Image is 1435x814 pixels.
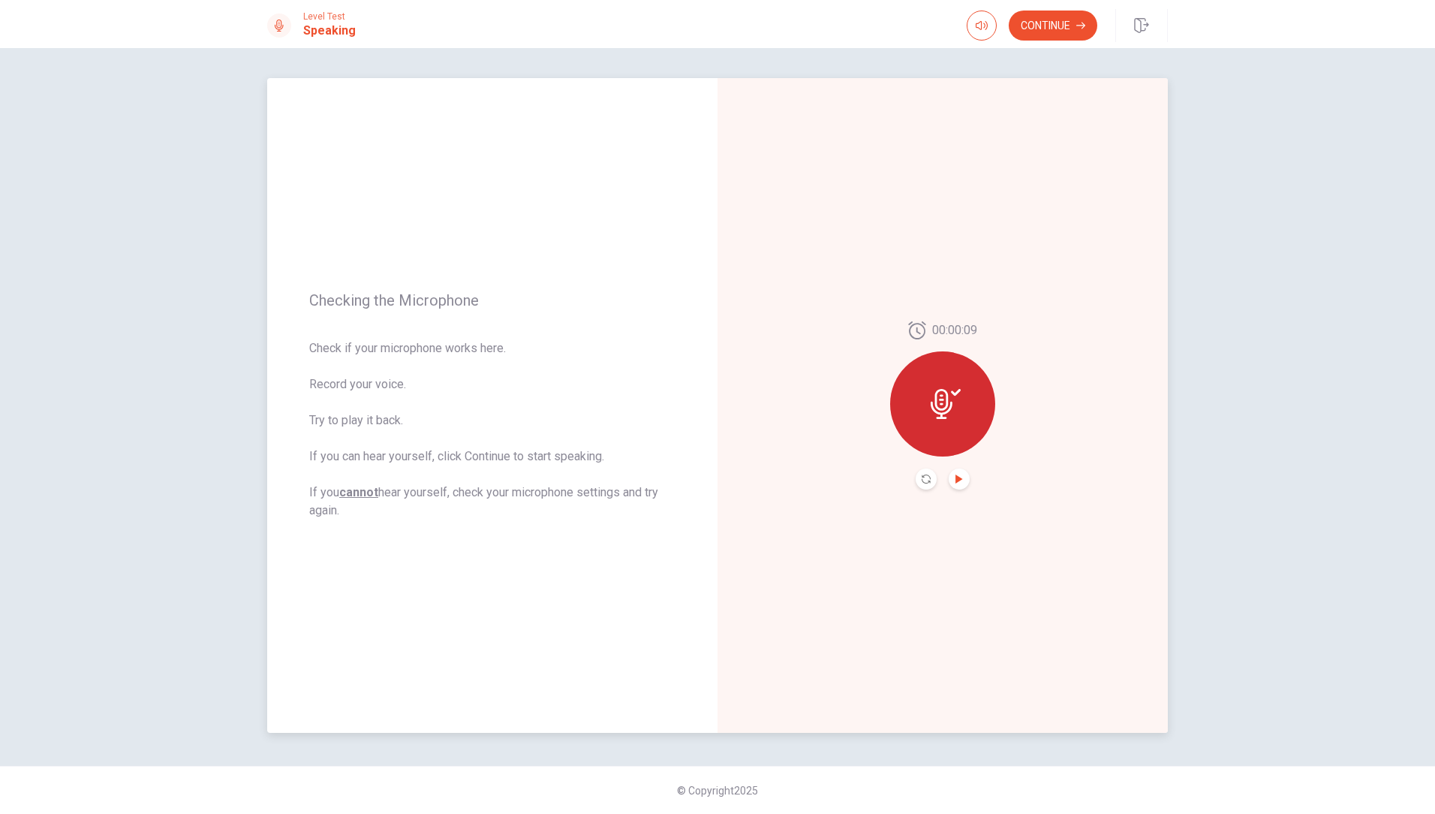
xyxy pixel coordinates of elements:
span: Checking the Microphone [309,291,675,309]
button: Record Again [916,469,937,490]
span: 00:00:09 [932,321,977,339]
u: cannot [339,485,378,499]
button: Play Audio [949,469,970,490]
button: Continue [1009,11,1097,41]
span: Level Test [303,11,356,22]
span: © Copyright 2025 [677,785,758,797]
span: Check if your microphone works here. Record your voice. Try to play it back. If you can hear your... [309,339,675,520]
h1: Speaking [303,22,356,40]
